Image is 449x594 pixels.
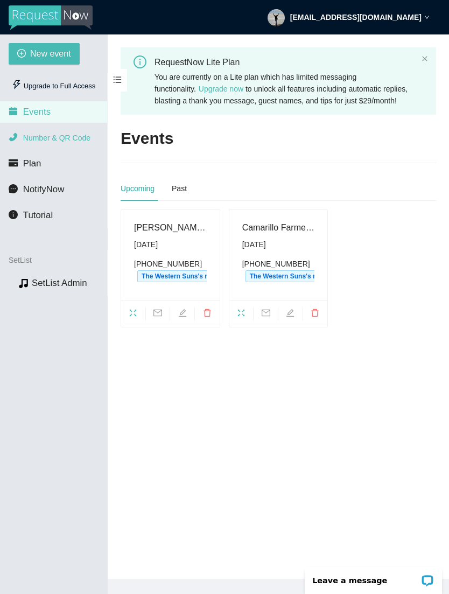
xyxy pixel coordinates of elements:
[278,309,303,320] span: edit
[137,270,233,282] span: The Western Suns's number
[23,107,51,117] span: Events
[9,5,93,30] img: RequestNow
[30,47,71,60] span: New event
[23,210,53,220] span: Tutorial
[303,309,328,320] span: delete
[9,107,18,116] span: calendar
[9,158,18,167] span: credit-card
[146,309,170,320] span: mail
[134,55,146,68] span: info-circle
[199,85,243,93] a: Upgrade now
[121,128,173,150] h2: Events
[155,55,417,69] div: RequestNow Lite Plan
[9,132,18,142] span: phone
[172,183,187,194] div: Past
[242,239,315,250] div: [DATE]
[9,75,99,97] div: Upgrade to Full Access
[134,239,207,250] div: [DATE]
[229,309,254,320] span: fullscreen
[422,55,428,62] button: close
[12,80,22,89] span: thunderbolt
[9,43,80,65] button: plus-circleNew event
[23,158,41,169] span: Plan
[245,270,341,282] span: The Western Suns's number
[32,278,87,288] a: SetList Admin
[121,183,155,194] div: Upcoming
[298,560,449,594] iframe: LiveChat chat widget
[170,309,194,320] span: edit
[121,309,145,320] span: fullscreen
[424,15,430,20] span: down
[254,309,278,320] span: mail
[242,221,315,234] div: Camarillo Farmers Market
[155,73,408,105] span: You are currently on a Lite plan which has limited messaging functionality. to unlock all feature...
[242,258,315,282] div: [PHONE_NUMBER]
[195,309,220,320] span: delete
[134,258,207,282] div: [PHONE_NUMBER]
[9,184,18,193] span: message
[268,9,285,26] img: 4ecfebb34504181cbc197646e1c84b95
[23,134,90,142] span: Number & QR Code
[23,184,64,194] span: NotifyNow
[290,13,422,22] strong: [EMAIL_ADDRESS][DOMAIN_NAME]
[17,49,26,59] span: plus-circle
[9,210,18,219] span: info-circle
[134,221,207,234] div: [PERSON_NAME]’s afternoon tea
